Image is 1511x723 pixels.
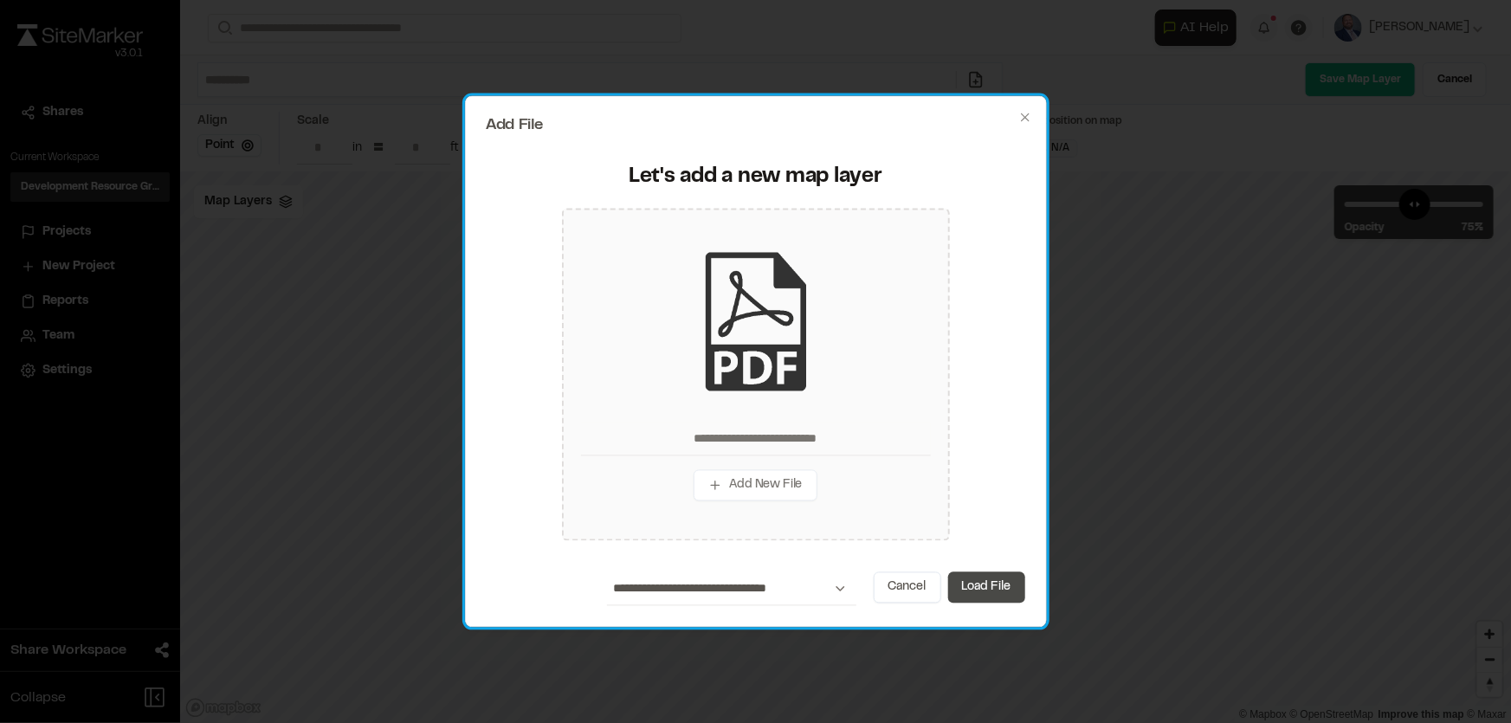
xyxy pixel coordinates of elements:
div: Add New File [562,209,950,541]
img: pdf_black_icon.png [687,252,825,391]
button: Load File [948,572,1025,604]
h2: Add File [487,117,1025,132]
button: Cancel [874,572,941,604]
div: Let's add a new map layer [497,164,1015,191]
button: Add New File [694,469,817,500]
